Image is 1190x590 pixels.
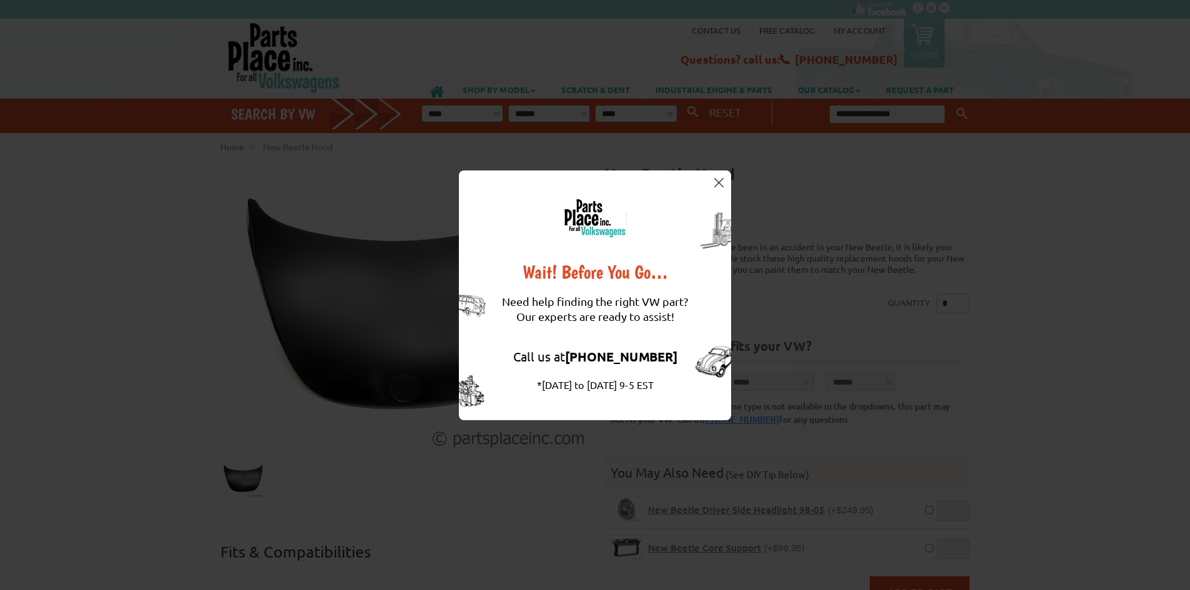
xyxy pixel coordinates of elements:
div: Need help finding the right VW part? Our experts are ready to assist! [502,282,688,337]
div: *[DATE] to [DATE] 9-5 EST [502,377,688,392]
div: Wait! Before You Go… [502,263,688,282]
img: close [714,178,724,187]
a: Call us at[PHONE_NUMBER] [513,348,677,364]
strong: [PHONE_NUMBER] [565,348,677,365]
img: logo [563,199,627,238]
